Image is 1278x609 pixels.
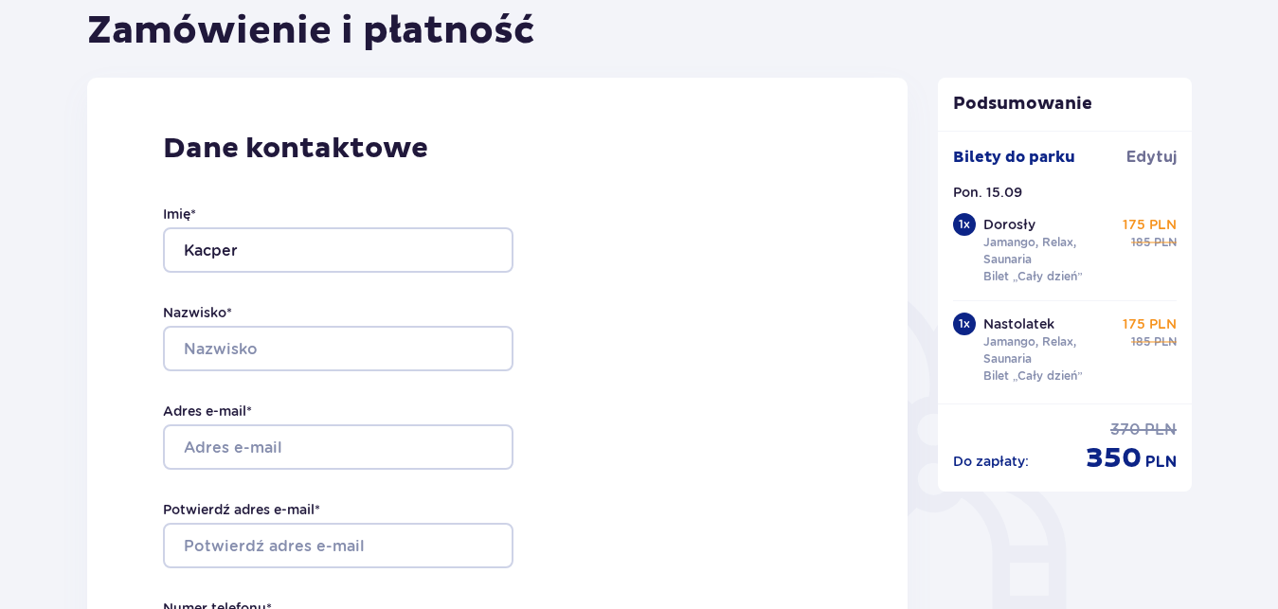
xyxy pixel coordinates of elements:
p: 175 PLN [1123,314,1177,333]
p: 185 [1131,333,1150,350]
p: Dane kontaktowe [163,131,833,167]
input: Imię [163,227,513,273]
p: PLN [1144,420,1177,440]
p: Do zapłaty : [953,452,1029,471]
p: PLN [1145,452,1177,473]
p: Bilety do parku [953,147,1075,168]
p: Jamango, Relax, Saunaria [983,333,1114,367]
div: 1 x [953,313,976,335]
p: Jamango, Relax, Saunaria [983,234,1114,268]
p: Bilet „Cały dzień” [983,367,1083,385]
p: Podsumowanie [938,93,1192,116]
p: PLN [1154,333,1177,350]
p: PLN [1154,234,1177,251]
div: 1 x [953,213,976,236]
p: Dorosły [983,215,1035,234]
p: 175 PLN [1123,215,1177,234]
a: Edytuj [1126,147,1177,168]
p: 370 [1110,420,1141,440]
p: Nastolatek [983,314,1054,333]
input: Nazwisko [163,326,513,371]
label: Adres e-mail * [163,402,252,421]
p: 185 [1131,234,1150,251]
input: Adres e-mail [163,424,513,470]
p: 350 [1086,440,1142,476]
label: Nazwisko * [163,303,232,322]
input: Potwierdź adres e-mail [163,523,513,568]
p: Pon. 15.09 [953,183,1022,202]
label: Imię * [163,205,196,224]
h1: Zamówienie i płatność [87,8,535,55]
p: Bilet „Cały dzień” [983,268,1083,285]
label: Potwierdź adres e-mail * [163,500,320,519]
